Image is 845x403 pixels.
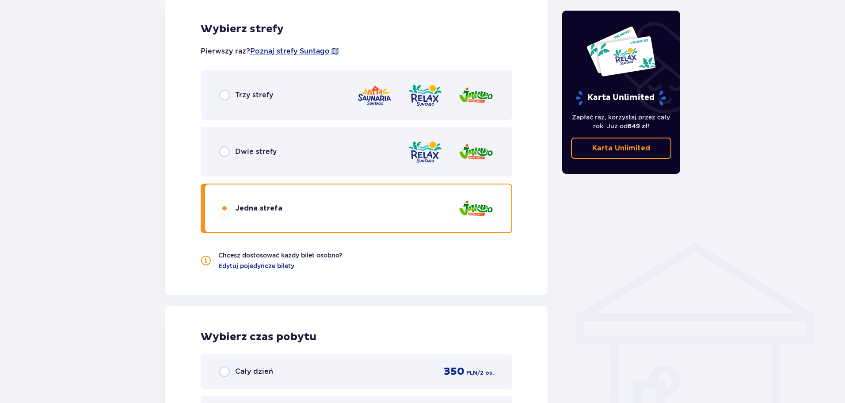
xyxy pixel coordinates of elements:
span: 649 zł [628,123,647,130]
a: Karta Unlimited [571,138,672,159]
p: / 2 os. [477,369,494,377]
img: zone logo [458,83,494,108]
p: 350 [444,365,464,378]
img: zone logo [357,83,392,108]
p: Trzy strefy [235,90,273,100]
p: PLN [466,369,477,377]
p: Chcesz dostosować każdy bilet osobno? [218,251,343,260]
p: Wybierz strefy [201,23,512,36]
p: Wybierz czas pobytu [201,330,512,344]
p: Karta Unlimited [575,90,667,106]
p: Pierwszy raz? [201,46,339,56]
p: Dwie strefy [235,147,277,157]
img: zone logo [407,83,443,108]
img: zone logo [407,139,443,165]
p: Karta Unlimited [592,143,650,153]
img: zone logo [458,139,494,165]
a: Poznaj strefy Suntago [250,46,330,56]
p: Zapłać raz, korzystaj przez cały rok. Już od ! [571,113,672,130]
a: Edytuj pojedyncze bilety [218,261,294,270]
p: Jedna strefa [235,203,282,213]
p: Cały dzień [235,367,273,376]
img: zone logo [458,196,494,221]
